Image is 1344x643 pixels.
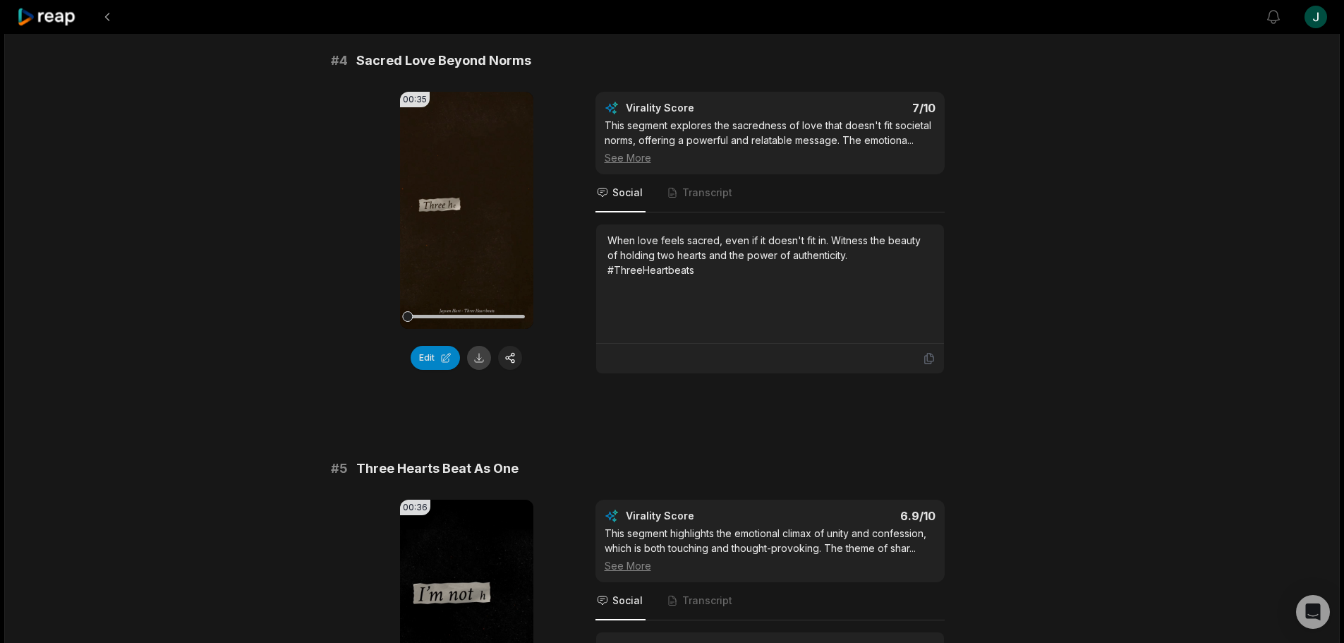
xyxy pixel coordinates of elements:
nav: Tabs [595,174,945,212]
span: # 5 [331,459,348,479]
div: This segment explores the sacredness of love that doesn't fit societal norms, offering a powerful... [605,118,936,165]
div: This segment highlights the emotional climax of unity and confession, which is both touching and ... [605,526,936,573]
div: Virality Score [626,101,777,115]
span: Transcript [682,594,732,608]
span: Three Hearts Beat As One [356,459,519,479]
div: See More [605,150,936,165]
button: Edit [411,346,460,370]
div: Open Intercom Messenger [1296,595,1330,629]
div: 6.9 /10 [784,509,936,523]
nav: Tabs [595,582,945,620]
div: Virality Score [626,509,777,523]
span: # 4 [331,51,348,71]
video: Your browser does not support mp4 format. [400,92,533,329]
span: Social [612,186,643,200]
span: Sacred Love Beyond Norms [356,51,531,71]
span: Transcript [682,186,732,200]
div: When love feels sacred, even if it doesn't fit in. Witness the beauty of holding two hearts and t... [607,233,933,277]
div: See More [605,558,936,573]
div: 7 /10 [784,101,936,115]
span: Social [612,594,643,608]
